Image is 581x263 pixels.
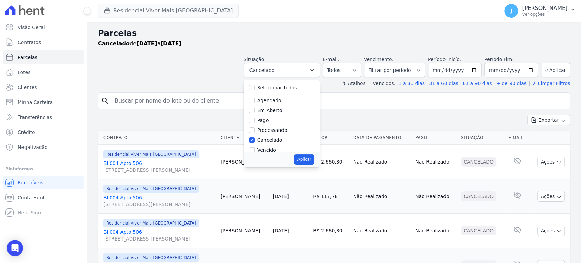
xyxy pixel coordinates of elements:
[18,69,31,76] span: Lotes
[351,131,413,145] th: Data de Pagamento
[161,40,181,47] strong: [DATE]
[103,201,215,208] span: [STREET_ADDRESS][PERSON_NAME]
[310,179,351,214] td: R$ 117,78
[18,114,52,121] span: Transferências
[18,194,45,201] span: Conta Hent
[98,40,130,47] strong: Cancelado
[3,65,84,79] a: Lotes
[3,95,84,109] a: Minha Carteira
[529,81,570,86] a: ✗ Limpar Filtros
[3,191,84,204] a: Conta Hent
[499,1,581,20] button: J [PERSON_NAME] Ver opções
[294,154,314,165] button: Aplicar
[522,5,567,12] p: [PERSON_NAME]
[3,80,84,94] a: Clientes
[103,150,199,158] span: Residencial Viver Mais [GEOGRAPHIC_DATA]
[342,81,365,86] label: ↯ Atalhos
[18,144,48,151] span: Negativação
[351,145,413,179] td: Não Realizado
[496,81,527,86] a: + de 90 dias
[18,99,53,106] span: Minha Carteira
[527,115,570,125] button: Exportar
[98,40,181,48] p: de a
[537,157,565,167] button: Ações
[484,56,538,63] label: Período Fim:
[103,185,199,193] span: Residencial Viver Mais [GEOGRAPHIC_DATA]
[98,131,218,145] th: Contrato
[3,35,84,49] a: Contratos
[351,214,413,248] td: Não Realizado
[399,81,425,86] a: 1 a 30 dias
[257,98,281,103] label: Agendado
[511,9,512,13] span: J
[461,226,496,235] div: Cancelado
[3,110,84,124] a: Transferências
[323,57,339,62] label: E-mail:
[103,235,215,242] span: [STREET_ADDRESS][PERSON_NAME]
[273,228,289,233] a: [DATE]
[461,157,496,167] div: Cancelado
[18,39,41,46] span: Contratos
[310,131,351,145] th: Valor
[273,194,289,199] a: [DATE]
[3,50,84,64] a: Parcelas
[413,214,458,248] td: Não Realizado
[364,57,393,62] label: Vencimento:
[103,253,199,262] span: Residencial Viver Mais [GEOGRAPHIC_DATA]
[257,147,276,153] label: Vencido
[3,20,84,34] a: Visão Geral
[413,131,458,145] th: Pago
[18,54,37,61] span: Parcelas
[458,131,505,145] th: Situação
[257,137,282,143] label: Cancelado
[257,108,283,113] label: Em Aberto
[18,129,35,136] span: Crédito
[7,240,23,256] div: Open Intercom Messenger
[18,179,43,186] span: Recebíveis
[257,118,269,123] label: Pago
[103,194,215,208] a: Bl 004 Apto 506[STREET_ADDRESS][PERSON_NAME]
[461,191,496,201] div: Cancelado
[98,4,239,17] button: Residencial Viver Mais [GEOGRAPHIC_DATA]
[244,57,266,62] label: Situação:
[103,219,199,227] span: Residencial Viver Mais [GEOGRAPHIC_DATA]
[101,97,109,105] i: search
[18,24,45,31] span: Visão Geral
[310,145,351,179] td: R$ 2.660,30
[3,140,84,154] a: Negativação
[413,145,458,179] td: Não Realizado
[257,127,287,133] label: Processando
[413,179,458,214] td: Não Realizado
[244,63,320,77] button: Cancelado
[111,94,567,108] input: Buscar por nome do lote ou do cliente
[18,84,37,91] span: Clientes
[428,57,461,62] label: Período Inicío:
[257,85,297,90] label: Selecionar todos
[505,131,529,145] th: E-mail
[103,167,215,173] span: [STREET_ADDRESS][PERSON_NAME]
[351,179,413,214] td: Não Realizado
[98,27,570,40] h2: Parcelas
[537,226,565,236] button: Ações
[136,40,157,47] strong: [DATE]
[370,81,396,86] label: Vencidos:
[218,214,270,248] td: [PERSON_NAME]
[218,145,270,179] td: [PERSON_NAME]
[218,131,270,145] th: Cliente
[537,191,565,202] button: Ações
[3,125,84,139] a: Crédito
[103,160,215,173] a: Bl 004 Apto 506[STREET_ADDRESS][PERSON_NAME]
[463,81,492,86] a: 61 a 90 dias
[429,81,458,86] a: 31 a 60 dias
[249,66,274,74] span: Cancelado
[103,229,215,242] a: Bl 004 Apto 506[STREET_ADDRESS][PERSON_NAME]
[522,12,567,17] p: Ver opções
[541,63,570,77] button: Aplicar
[310,214,351,248] td: R$ 2.660,30
[218,179,270,214] td: [PERSON_NAME]
[5,165,81,173] div: Plataformas
[3,176,84,189] a: Recebíveis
